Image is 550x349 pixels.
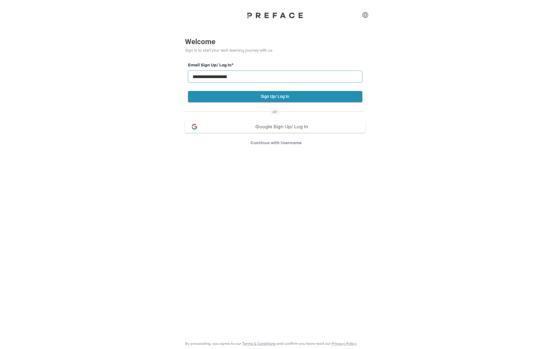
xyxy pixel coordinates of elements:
[188,62,362,68] label: Email Sign Up/ Log In *
[185,47,365,53] p: Sign in to start your tech learning journey with us
[332,342,357,345] a: Privacy Policy
[185,341,357,346] p: By proceeding, you agree to our and confirm you have read our .
[185,121,365,133] button: google loginGoogle Sign Up/ Log In
[245,12,305,18] img: Preface Logo
[187,140,365,146] p: Continue with Username
[188,91,362,102] button: Sign Up/ Log In
[242,342,276,345] a: Terms & Conditions
[255,124,308,129] span: Google Sign Up/ Log In
[270,109,280,115] span: or
[191,123,198,130] img: google login
[185,36,365,47] p: Welcome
